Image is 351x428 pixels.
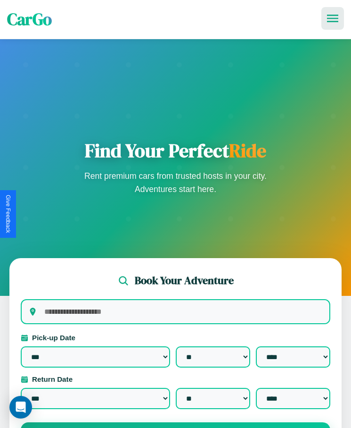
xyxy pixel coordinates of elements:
div: Give Feedback [5,195,11,233]
h2: Book Your Adventure [135,273,234,288]
div: Open Intercom Messenger [9,396,32,419]
span: Ride [229,138,266,163]
p: Rent premium cars from trusted hosts in your city. Adventures start here. [82,169,270,196]
h1: Find Your Perfect [82,139,270,162]
span: CarGo [7,8,52,31]
label: Return Date [21,375,330,383]
label: Pick-up Date [21,334,330,342]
